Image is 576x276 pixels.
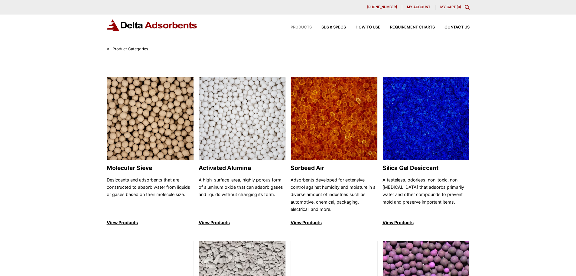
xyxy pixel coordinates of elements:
[199,176,286,213] p: A high-surface-area, highly porous form of aluminum oxide that can adsorb gases and liquids witho...
[291,25,312,29] span: Products
[346,25,380,29] a: How to Use
[107,176,194,213] p: Desiccants and adsorbents that are constructed to absorb water from liquids or gases based on the...
[199,77,286,227] a: Activated Alumina Activated Alumina A high-surface-area, highly porous form of aluminum oxide tha...
[458,5,460,9] span: 0
[107,77,194,160] img: Molecular Sieve
[435,25,470,29] a: Contact Us
[107,219,194,226] p: View Products
[199,219,286,226] p: View Products
[407,5,430,9] span: My account
[444,25,470,29] span: Contact Us
[382,77,470,227] a: Silica Gel Desiccant Silica Gel Desiccant A tasteless, odorless, non-toxic, non-[MEDICAL_DATA] th...
[291,165,378,171] h2: Sorbead Air
[382,176,470,213] p: A tasteless, odorless, non-toxic, non-[MEDICAL_DATA] that adsorbs primarily water and other compo...
[367,5,397,9] span: [PHONE_NUMBER]
[362,5,402,10] a: [PHONE_NUMBER]
[440,5,461,9] a: My Cart (0)
[465,5,470,10] div: Toggle Modal Content
[382,219,470,226] p: View Products
[291,219,378,226] p: View Products
[402,5,435,10] a: My account
[199,77,285,160] img: Activated Alumina
[291,176,378,213] p: Adsorbents developed for extensive control against humidity and moisture in a diverse amount of i...
[321,25,346,29] span: SDS & SPECS
[291,77,377,160] img: Sorbead Air
[107,165,194,171] h2: Molecular Sieve
[380,25,435,29] a: Requirement Charts
[383,77,469,160] img: Silica Gel Desiccant
[356,25,380,29] span: How to Use
[312,25,346,29] a: SDS & SPECS
[107,47,148,51] span: All Product Categories
[291,77,378,227] a: Sorbead Air Sorbead Air Adsorbents developed for extensive control against humidity and moisture ...
[199,165,286,171] h2: Activated Alumina
[107,77,194,227] a: Molecular Sieve Molecular Sieve Desiccants and adsorbents that are constructed to absorb water fr...
[382,165,470,171] h2: Silica Gel Desiccant
[390,25,435,29] span: Requirement Charts
[281,25,312,29] a: Products
[107,19,197,31] img: Delta Adsorbents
